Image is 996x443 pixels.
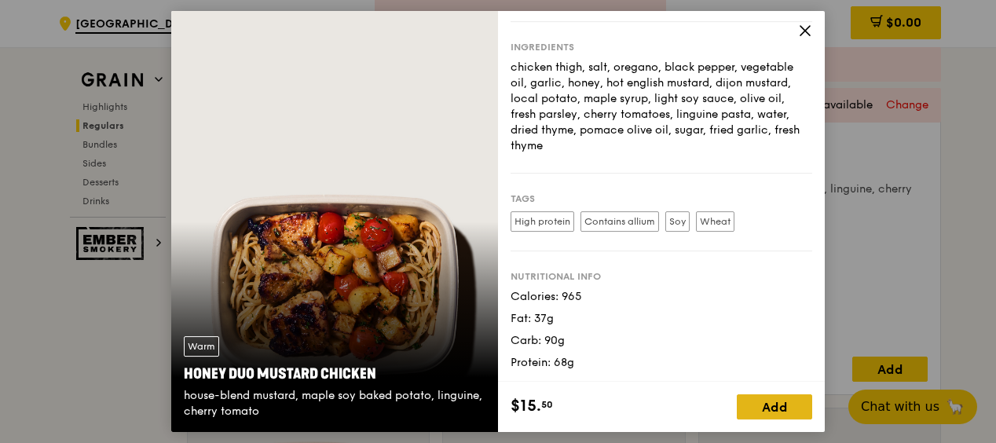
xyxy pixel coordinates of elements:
[511,289,812,305] div: Calories: 965
[184,336,219,357] div: Warm
[184,388,485,419] div: house-blend mustard, maple soy baked potato, linguine, cherry tomato
[511,270,812,283] div: Nutritional info
[665,211,690,232] label: Soy
[580,211,659,232] label: Contains allium
[511,311,812,327] div: Fat: 37g
[511,211,574,232] label: High protein
[511,60,812,154] div: chicken thigh, salt, oregano, black pepper, vegetable oil, garlic, honey, hot english mustard, di...
[511,41,812,53] div: Ingredients
[541,398,553,411] span: 50
[696,211,734,232] label: Wheat
[737,394,812,419] div: Add
[511,192,812,205] div: Tags
[184,363,485,385] div: Honey Duo Mustard Chicken
[511,355,812,371] div: Protein: 68g
[511,394,541,418] span: $15.
[511,333,812,349] div: Carb: 90g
